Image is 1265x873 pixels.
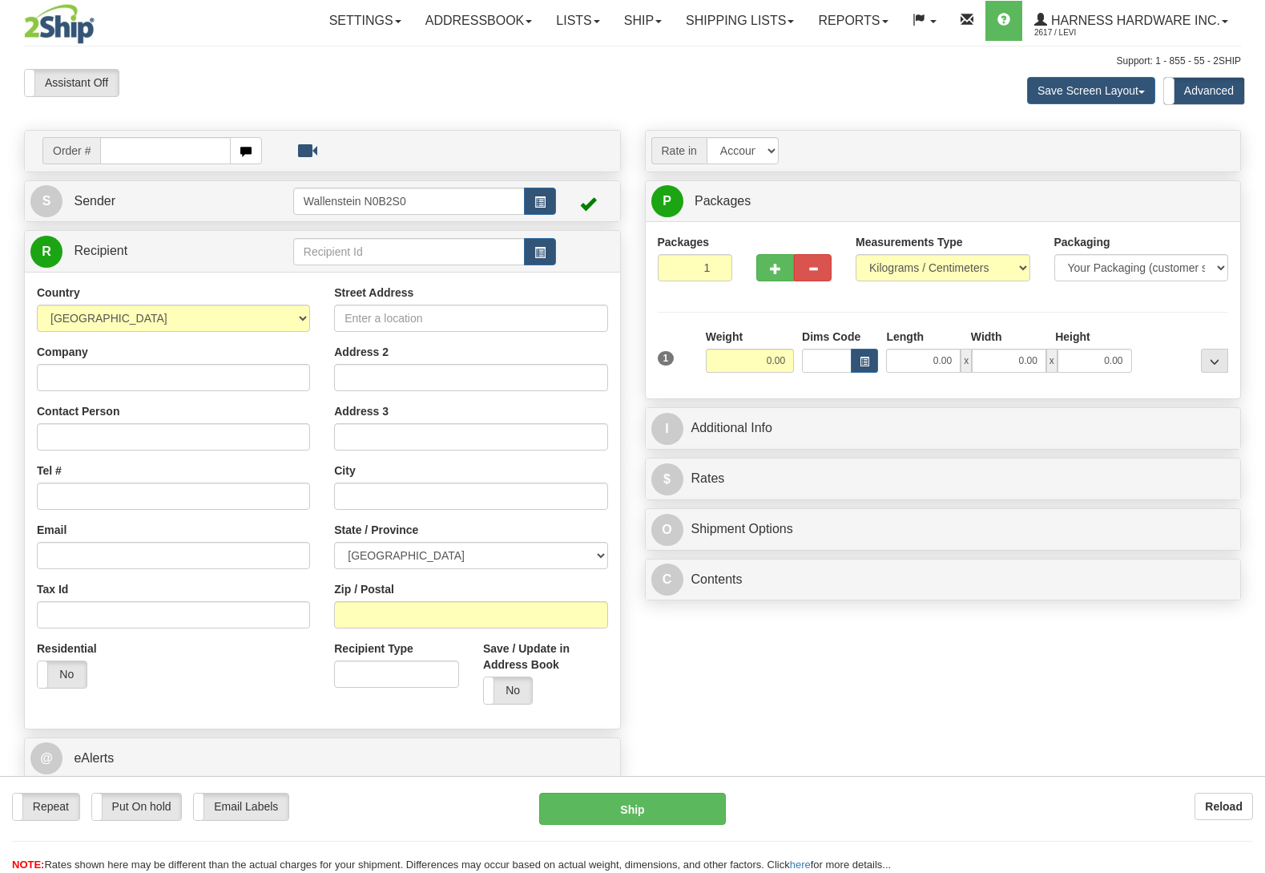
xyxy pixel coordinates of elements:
[334,403,389,419] label: Address 3
[544,1,611,41] a: Lists
[37,344,88,360] label: Company
[651,412,1235,445] a: IAdditional Info
[1055,329,1090,345] label: Height
[37,641,97,657] label: Residential
[30,185,293,218] a: S Sender
[37,285,80,301] label: Country
[806,1,900,41] a: Reports
[30,185,62,217] span: S
[1201,349,1228,373] div: ...
[74,244,127,257] span: Recipient
[484,677,533,704] label: No
[674,1,806,41] a: Shipping lists
[651,513,1235,546] a: OShipment Options
[1047,14,1220,27] span: Harness Hardware Inc.
[30,236,62,268] span: R
[539,793,726,825] button: Ship
[651,514,683,546] span: O
[651,185,683,217] span: P
[334,285,413,301] label: Street Address
[24,55,1241,68] div: Support: 1 - 855 - 55 - 2SHIP
[651,564,683,596] span: C
[1046,349,1058,373] span: x
[651,564,1235,596] a: CContents
[30,235,264,268] a: R Recipient
[1027,77,1155,104] button: Save Screen Layout
[92,794,182,820] label: Put On hold
[12,859,44,871] span: NOTE:
[1054,234,1110,250] label: Packaging
[651,137,707,164] span: Rate in
[317,1,413,41] a: Settings
[293,238,525,265] input: Recipient Id
[651,185,1235,218] a: P Packages
[25,70,119,96] label: Assistant Off
[30,742,62,774] span: @
[856,234,963,250] label: Measurements Type
[37,403,119,419] label: Contact Person
[651,463,683,495] span: $
[334,463,355,479] label: City
[971,329,1002,345] label: Width
[30,742,614,775] a: @ eAlerts
[293,188,525,215] input: Sender Id
[1194,793,1253,820] button: Reload
[886,329,924,345] label: Length
[334,522,418,538] label: State / Province
[334,641,413,657] label: Recipient Type
[1205,800,1243,813] b: Reload
[658,234,710,250] label: Packages
[13,794,79,820] label: Repeat
[1228,354,1263,518] iframe: chat widget
[24,4,95,44] img: logo2617.jpg
[790,859,811,871] a: here
[74,751,114,765] span: eAlerts
[37,463,62,479] label: Tel #
[334,305,607,332] input: Enter a location
[74,194,115,208] span: Sender
[612,1,674,41] a: Ship
[334,344,389,360] label: Address 2
[37,522,66,538] label: Email
[37,581,68,597] label: Tax Id
[194,794,288,820] label: Email Labels
[413,1,545,41] a: Addressbook
[695,194,751,208] span: Packages
[1164,78,1244,104] label: Advanced
[42,137,100,164] span: Order #
[706,329,743,345] label: Weight
[651,463,1235,495] a: $Rates
[651,413,683,445] span: I
[1022,1,1240,41] a: Harness Hardware Inc. 2617 / Levi
[334,581,394,597] label: Zip / Postal
[483,641,608,673] label: Save / Update in Address Book
[658,351,675,366] span: 1
[802,329,860,345] label: Dims Code
[38,661,87,688] label: No
[1034,25,1154,41] span: 2617 / Levi
[961,349,972,373] span: x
